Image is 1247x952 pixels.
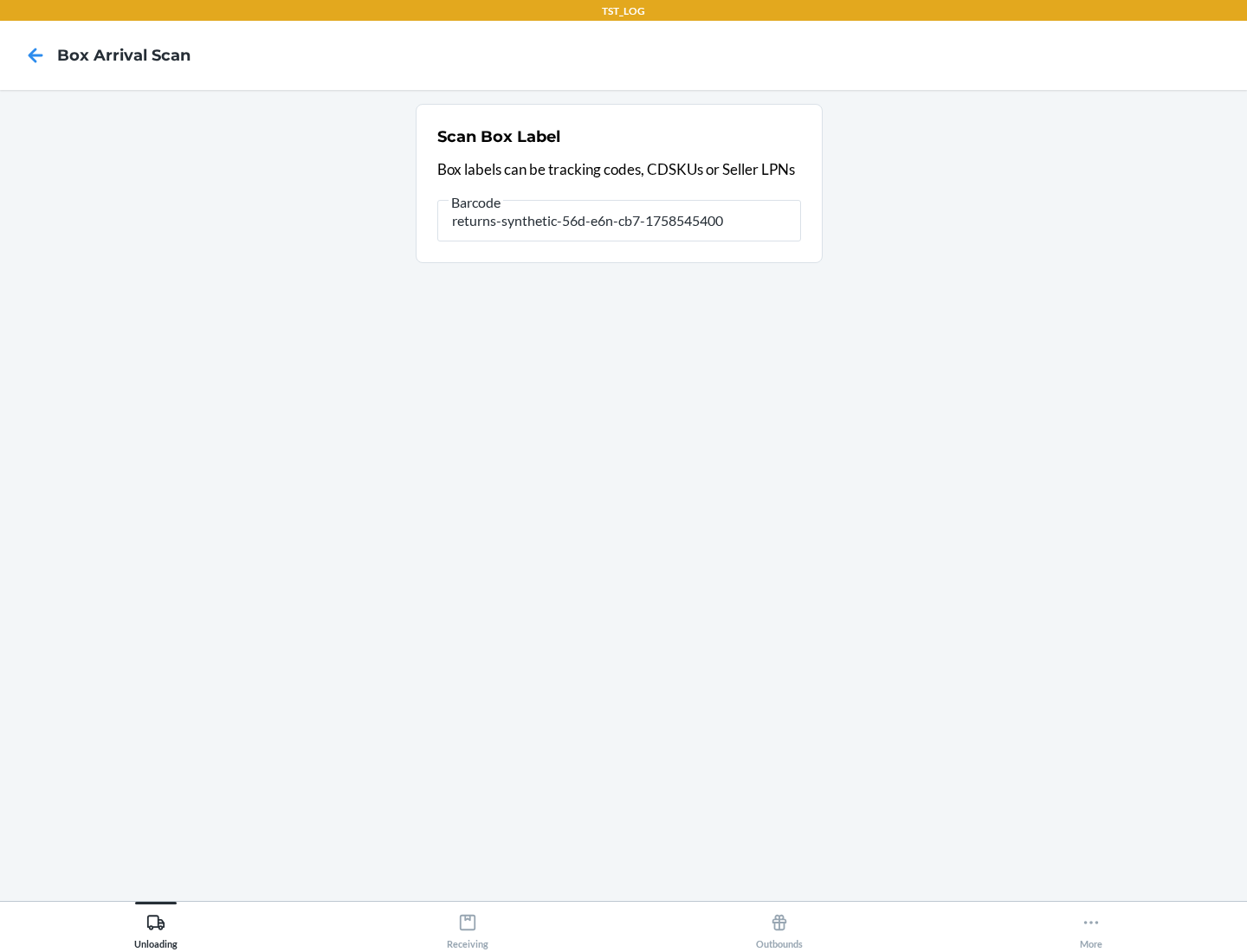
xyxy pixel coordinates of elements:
h4: Box Arrival Scan [57,44,191,67]
button: More [935,902,1247,949]
div: Unloading [134,906,178,949]
button: Receiving [312,902,623,949]
span: Barcode [449,194,503,211]
div: More [1080,906,1102,949]
p: Box labels can be tracking codes, CDSKUs or Seller LPNs [437,158,801,181]
div: Outbounds [756,906,803,949]
input: Barcode [437,200,801,241]
button: Outbounds [623,902,935,949]
h2: Scan Box Label [437,125,560,148]
div: Receiving [447,906,488,949]
p: TST_LOG [602,3,645,19]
